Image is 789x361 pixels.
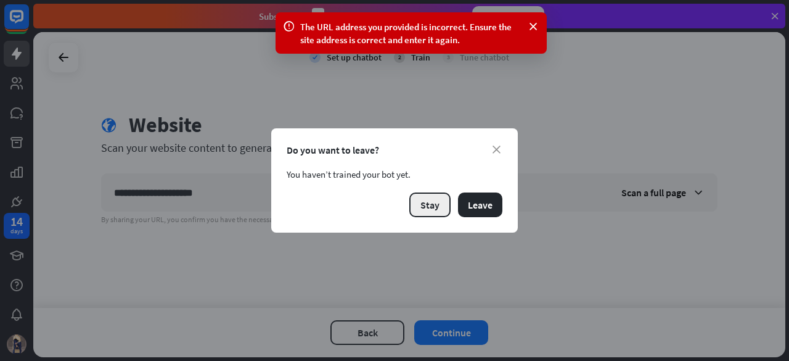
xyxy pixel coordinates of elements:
button: Leave [458,193,502,217]
i: close [493,146,501,154]
button: Open LiveChat chat widget [10,5,47,42]
div: Do you want to leave? [287,144,502,156]
div: The URL address you provided is incorrect. Ensure the site address is correct and enter it again. [300,20,522,46]
button: Stay [409,193,451,217]
div: You haven’t trained your bot yet. [287,168,502,180]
